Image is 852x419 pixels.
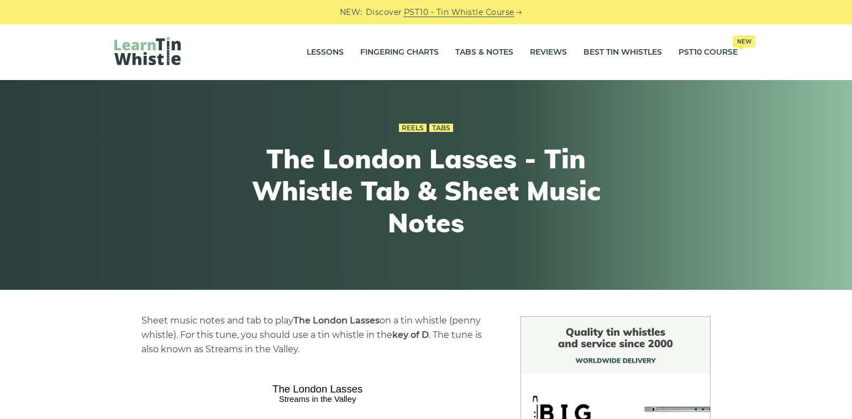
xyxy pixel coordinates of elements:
a: Reviews [530,39,567,66]
span: New [733,35,755,47]
p: Sheet music notes and tab to play on a tin whistle (penny whistle). For this tune, you should use... [141,314,494,357]
a: Tabs & Notes [455,39,513,66]
a: Reels [399,124,427,132]
strong: key of D [392,330,429,340]
img: LearnTinWhistle.com [114,37,181,65]
strong: The London Lasses [293,315,380,326]
a: Lessons [307,39,344,66]
a: PST10 CourseNew [679,39,738,66]
a: Fingering Charts [360,39,439,66]
a: Tabs [429,124,453,132]
h1: The London Lasses - Tin Whistle Tab & Sheet Music Notes [223,143,629,238]
a: Best Tin Whistles [583,39,662,66]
